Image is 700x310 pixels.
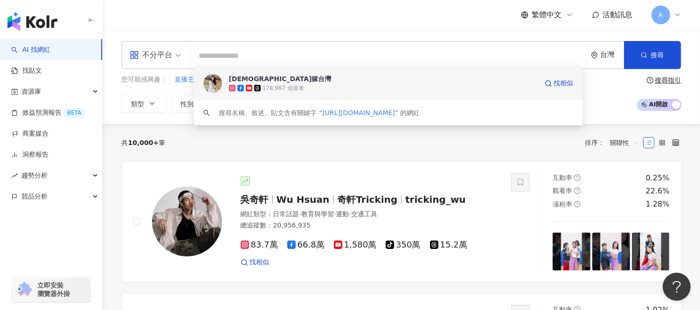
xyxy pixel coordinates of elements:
[241,240,278,250] span: 83.7萬
[349,210,351,218] span: ·
[337,194,397,205] span: 奇軒Tricking
[574,187,581,194] span: question-circle
[11,45,50,55] a: searchAI 找網紅
[386,240,420,250] span: 350萬
[230,100,250,108] span: 追蹤數
[585,135,643,150] div: 排序：
[610,135,638,150] span: 關聯性
[11,129,49,138] a: 商案媒合
[646,173,670,183] div: 0.25%
[277,194,330,205] span: Wu Hsuan
[21,165,48,186] span: 趨勢分析
[236,75,276,85] button: 電視節目製作
[202,75,229,84] span: 直播節目
[553,174,572,181] span: 互動率
[236,75,276,84] span: 電視節目製作
[241,258,270,267] a: 找相似
[128,139,159,146] span: 10,000+
[7,12,57,31] img: logo
[334,240,377,250] span: 1,580萬
[603,10,633,19] span: 活動訊息
[241,221,500,230] div: 總追蹤數 ： 20,956,935
[624,41,681,69] button: 搜尋
[484,100,510,107] span: 更多篩選
[655,76,681,84] div: 搜尋指引
[658,10,663,20] span: A
[601,51,624,59] div: 台灣
[11,66,42,76] a: 找貼文
[11,150,49,159] a: 洞察報告
[202,75,229,85] button: 直播節目
[591,52,598,59] span: environment
[334,210,336,218] span: ·
[663,273,691,301] iframe: Help Scout Beacon - Open
[241,210,500,219] div: 網紅類型 ：
[241,194,269,205] span: 吳奇軒
[651,51,664,59] span: 搜尋
[646,199,670,209] div: 1.28%
[15,282,33,297] img: chrome extension
[250,258,270,267] span: 找相似
[221,94,271,113] button: 追蹤數
[132,100,145,108] span: 類型
[122,94,166,113] button: 類型
[181,100,194,108] span: 性別
[336,210,349,218] span: 運動
[574,174,581,181] span: question-circle
[532,10,562,20] span: 繁體中文
[286,100,306,108] span: 互動率
[351,210,377,218] span: 交通工具
[574,201,581,207] span: question-circle
[553,200,572,208] span: 漲粉率
[632,233,670,270] img: post-image
[277,94,327,113] button: 互動率
[646,186,670,196] div: 22.6%
[398,100,437,108] span: 合作費用預估
[21,81,41,102] span: 資源庫
[301,210,334,218] span: 教育與學習
[11,172,18,179] span: rise
[122,161,681,282] a: KOL Avatar吳奇軒Wu Hsuan奇軒Trickingtricking_wu網紅類型：日常話題·教育與學習·運動·交通工具總追蹤數：20,956,93583.7萬66.8萬1,580萬3...
[388,94,458,113] button: 合作費用預估
[174,75,195,85] button: 直播主
[122,75,167,84] span: 您可能感興趣：
[130,50,139,60] span: appstore
[152,186,222,256] img: KOL Avatar
[333,94,383,113] button: 觀看率
[283,75,310,85] button: 訪談節目
[553,187,572,194] span: 觀看率
[647,77,653,83] span: question-circle
[592,233,630,270] img: post-image
[342,100,362,108] span: 觀看率
[175,75,194,84] span: 直播主
[430,240,467,250] span: 15.2萬
[171,94,215,113] button: 性別
[273,210,299,218] span: 日常話題
[464,94,520,113] button: 更多篩選
[284,75,310,84] span: 訪談節目
[122,139,166,146] div: 共 筆
[21,186,48,207] span: 競品分析
[299,210,301,218] span: ·
[287,240,325,250] span: 66.8萬
[405,194,466,205] span: tricking_wu
[553,233,590,270] img: post-image
[130,48,173,62] div: 不分平台
[11,108,85,117] a: 效益預測報告BETA
[37,281,70,298] span: 立即安裝 瀏覽器外掛
[12,277,90,302] a: chrome extension立即安裝 瀏覽器外掛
